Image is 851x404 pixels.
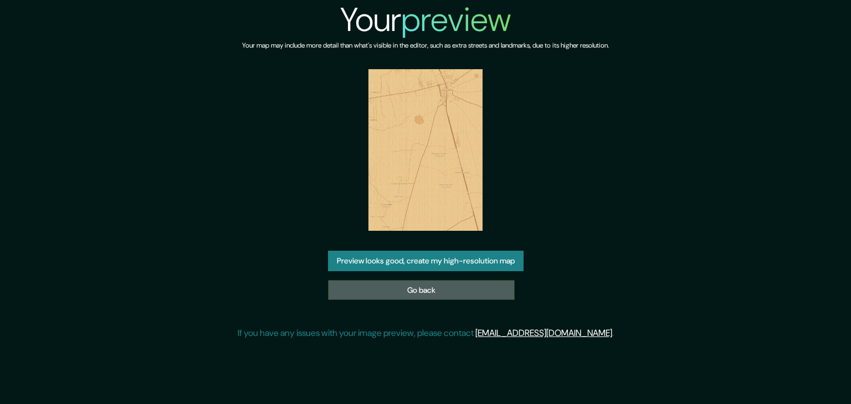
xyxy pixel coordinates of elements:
iframe: Help widget launcher [752,361,839,392]
button: Preview looks good, create my high-resolution map [328,251,524,271]
a: [EMAIL_ADDRESS][DOMAIN_NAME] [475,327,612,339]
p: If you have any issues with your image preview, please contact . [238,327,614,340]
img: created-map-preview [368,69,483,231]
h6: Your map may include more detail than what's visible in the editor, such as extra streets and lan... [242,40,609,51]
a: Go back [328,280,515,301]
